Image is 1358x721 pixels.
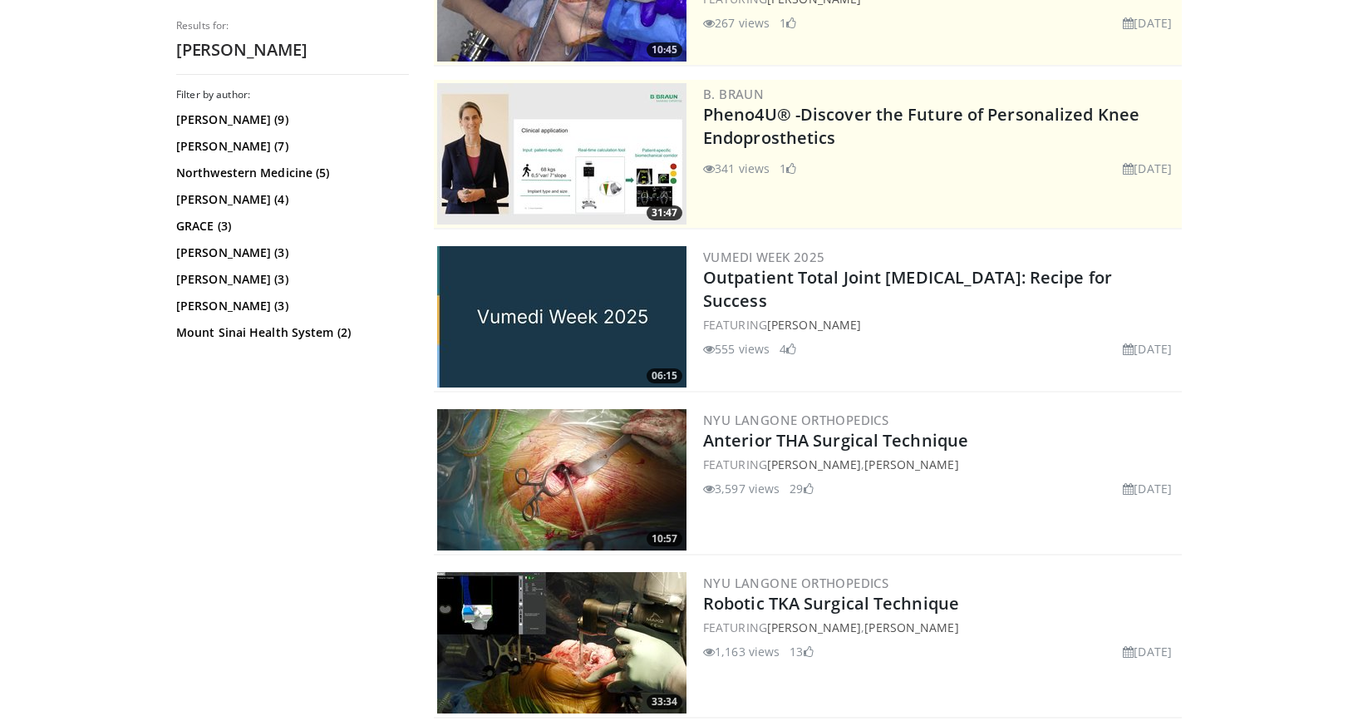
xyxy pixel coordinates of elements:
[176,88,409,101] h3: Filter by author:
[780,340,796,358] li: 4
[437,83,686,225] a: 31:47
[437,409,686,551] img: 8b3283cb-d7e1-41f9-af2f-58b9f385f64d.300x170_q85_crop-smart_upscale.jpg
[647,531,682,546] span: 10:57
[647,42,682,57] span: 10:45
[703,14,770,32] li: 267 views
[864,620,958,635] a: [PERSON_NAME]
[703,160,770,177] li: 341 views
[1123,643,1172,660] li: [DATE]
[790,480,813,497] li: 29
[703,575,888,591] a: NYU Langone Orthopedics
[647,205,682,220] span: 31:47
[176,271,405,288] a: [PERSON_NAME] (3)
[703,249,824,265] a: Vumedi Week 2025
[703,266,1112,312] a: Outpatient Total Joint [MEDICAL_DATA]: Recipe for Success
[176,191,405,208] a: [PERSON_NAME] (4)
[437,246,686,388] img: 7917dfba-5ebb-441d-9be5-d5e9416f92ba.jpg.300x170_q85_crop-smart_upscale.jpg
[647,694,682,709] span: 33:34
[767,457,861,472] a: [PERSON_NAME]
[437,83,686,225] img: 2c749dd2-eaed-4ec0-9464-a41d4cc96b76.300x170_q85_crop-smart_upscale.jpg
[437,572,686,714] a: 33:34
[647,368,682,383] span: 06:15
[703,86,764,102] a: B. Braun
[1123,480,1172,497] li: [DATE]
[176,19,409,32] p: Results for:
[703,340,770,358] li: 555 views
[703,480,780,497] li: 3,597 views
[437,246,686,388] a: 06:15
[703,592,959,615] a: Robotic TKA Surgical Technique
[703,643,780,660] li: 1,163 views
[176,39,409,61] h2: [PERSON_NAME]
[176,244,405,261] a: [PERSON_NAME] (3)
[703,456,1178,473] div: FEATURING ,
[703,412,888,428] a: NYU Langone Orthopedics
[1123,14,1172,32] li: [DATE]
[864,457,958,472] a: [PERSON_NAME]
[703,619,1178,636] div: FEATURING ,
[176,324,405,341] a: Mount Sinai Health System (2)
[176,138,405,155] a: [PERSON_NAME] (7)
[176,218,405,235] a: GRACE (3)
[767,620,861,635] a: [PERSON_NAME]
[176,165,405,181] a: Northwestern Medicine (5)
[780,160,796,177] li: 1
[703,103,1139,149] a: Pheno4U® -Discover the Future of Personalized Knee Endoprosthetics
[780,14,796,32] li: 1
[1123,340,1172,358] li: [DATE]
[1123,160,1172,177] li: [DATE]
[790,643,813,660] li: 13
[767,317,861,333] a: [PERSON_NAME]
[176,298,405,314] a: [PERSON_NAME] (3)
[703,429,968,452] a: Anterior THA Surgical Technique
[176,111,405,128] a: [PERSON_NAME] (9)
[437,409,686,551] a: 10:57
[703,316,1178,333] div: FEATURING
[437,572,686,714] img: 36cfe6f0-96ae-4a80-bb65-17ecd3beee4d.jpg.300x170_q85_crop-smart_upscale.jpg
